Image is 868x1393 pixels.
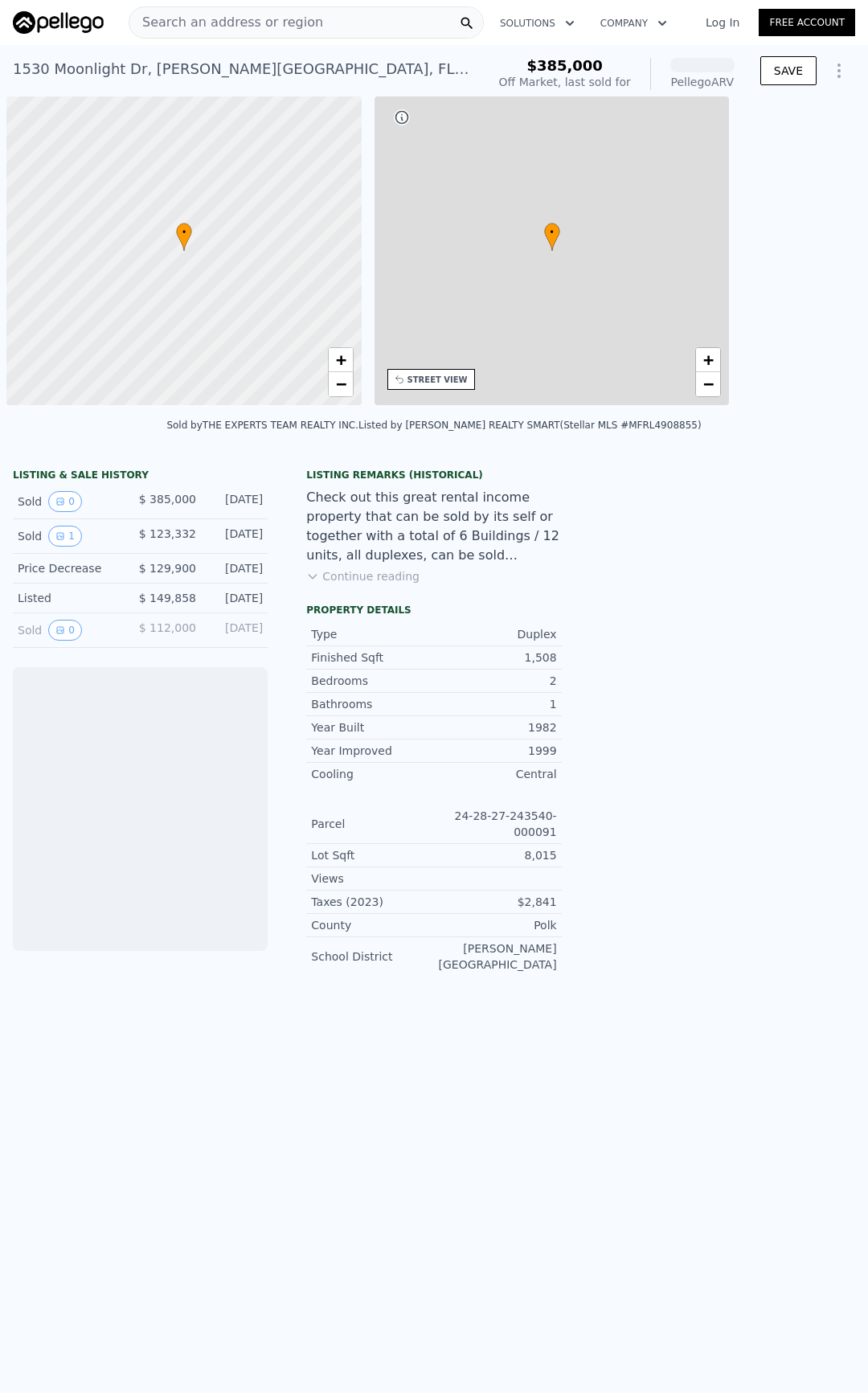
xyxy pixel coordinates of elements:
[311,626,434,642] div: Type
[176,225,192,240] span: •
[544,223,560,251] div: •
[434,719,557,735] div: 1982
[760,56,817,85] button: SAVE
[209,590,263,606] div: [DATE]
[434,626,557,642] div: Duplex
[311,673,434,689] div: Bedrooms
[311,894,434,910] div: Taxes (2023)
[209,526,263,547] div: [DATE]
[311,816,434,832] div: Parcel
[209,560,263,576] div: [DATE]
[487,9,588,38] button: Solutions
[166,420,358,431] div: Sold by THE EXPERTS TEAM REALTY INC .
[499,74,631,90] div: Off Market, last sold for
[686,14,759,31] a: Log In
[311,871,434,887] div: Views
[48,491,82,512] button: View historical data
[139,527,196,540] span: $ 123,332
[13,469,268,485] div: LISTING & SALE HISTORY
[18,620,126,641] div: Sold
[670,74,735,90] div: Pellego ARV
[311,917,434,933] div: County
[306,568,420,584] button: Continue reading
[209,620,263,641] div: [DATE]
[696,372,720,396] a: Zoom out
[311,743,434,759] div: Year Improved
[335,374,346,394] span: −
[306,488,561,565] div: Check out this great rental income property that can be sold by its self or together with a total...
[13,11,104,34] img: Pellego
[434,917,557,933] div: Polk
[48,526,82,547] button: View historical data
[311,696,434,712] div: Bathrooms
[526,57,603,74] span: $385,000
[434,808,557,840] div: 24-28-27-243540-000091
[823,55,855,87] button: Show Options
[434,696,557,712] div: 1
[434,847,557,863] div: 8,015
[311,649,434,666] div: Finished Sqft
[696,348,720,372] a: Zoom in
[18,590,126,606] div: Listed
[306,469,561,481] div: Listing Remarks (Historical)
[311,766,434,782] div: Cooling
[129,13,323,32] span: Search an address or region
[759,9,855,36] a: Free Account
[48,620,82,641] button: View historical data
[434,673,557,689] div: 2
[544,225,560,240] span: •
[434,649,557,666] div: 1,508
[703,350,714,370] span: +
[18,491,126,512] div: Sold
[139,493,196,506] span: $ 385,000
[139,621,196,634] span: $ 112,000
[407,374,468,386] div: STREET VIEW
[306,604,561,617] div: Property details
[311,847,434,863] div: Lot Sqft
[335,350,346,370] span: +
[434,766,557,782] div: Central
[139,562,196,575] span: $ 129,900
[703,374,714,394] span: −
[209,491,263,512] div: [DATE]
[434,743,557,759] div: 1999
[434,894,557,910] div: $2,841
[176,223,192,251] div: •
[311,948,434,965] div: School District
[434,940,557,973] div: [PERSON_NAME][GEOGRAPHIC_DATA]
[18,526,126,547] div: Sold
[139,592,196,604] span: $ 149,858
[311,719,434,735] div: Year Built
[329,372,353,396] a: Zoom out
[13,58,473,80] div: 1530 Moonlight Dr , [PERSON_NAME][GEOGRAPHIC_DATA] , FL 33801
[588,9,680,38] button: Company
[358,420,702,431] div: Listed by [PERSON_NAME] REALTY SMART (Stellar MLS #MFRL4908855)
[18,560,126,576] div: Price Decrease
[329,348,353,372] a: Zoom in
